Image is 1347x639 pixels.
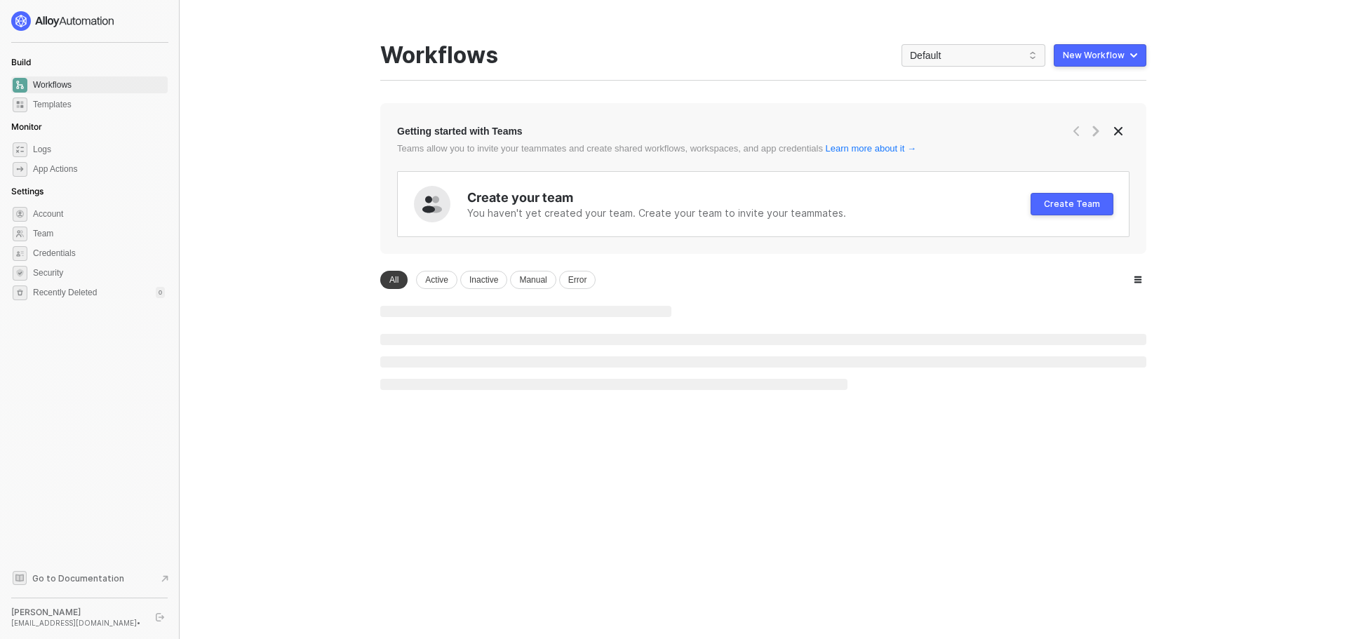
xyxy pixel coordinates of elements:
[33,206,165,222] span: Account
[1044,199,1100,210] div: Create Team
[13,207,27,222] span: settings
[156,287,165,298] div: 0
[158,572,172,586] span: document-arrow
[32,572,124,584] span: Go to Documentation
[1054,44,1146,67] button: New Workflow
[559,271,596,289] div: Error
[416,271,457,289] div: Active
[13,142,27,157] span: icon-logs
[397,124,523,138] div: Getting started with Teams
[13,78,27,93] span: dashboard
[13,266,27,281] span: security
[11,607,143,618] div: [PERSON_NAME]
[33,96,165,113] span: Templates
[11,57,31,67] span: Build
[397,142,983,154] div: Teams allow you to invite your teammates and create shared workflows, workspaces, and app credent...
[33,225,165,242] span: Team
[826,143,916,154] a: Learn more about it →
[33,141,165,158] span: Logs
[11,570,168,586] a: Knowledge Base
[13,571,27,585] span: documentation
[460,271,507,289] div: Inactive
[13,97,27,112] span: marketplace
[11,618,143,628] div: [EMAIL_ADDRESS][DOMAIN_NAME] •
[910,45,1037,66] span: Default
[33,264,165,281] span: Security
[1113,126,1124,137] span: icon-close
[11,186,43,196] span: Settings
[13,162,27,177] span: icon-app-actions
[13,285,27,300] span: settings
[467,206,1031,220] div: You haven't yet created your team. Create your team to invite your teammates.
[380,42,498,69] div: Workflows
[156,613,164,621] span: logout
[33,245,165,262] span: Credentials
[11,11,115,31] img: logo
[380,271,408,289] div: All
[1031,193,1113,215] button: Create Team
[33,287,97,299] span: Recently Deleted
[11,121,42,132] span: Monitor
[13,227,27,241] span: team
[510,271,556,289] div: Manual
[33,76,165,93] span: Workflows
[1063,50,1125,61] div: New Workflow
[11,11,168,31] a: logo
[13,246,27,261] span: credentials
[1071,126,1082,137] span: icon-arrow-left
[467,189,1031,206] div: Create your team
[1090,126,1101,137] span: icon-arrow-right
[33,163,77,175] div: App Actions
